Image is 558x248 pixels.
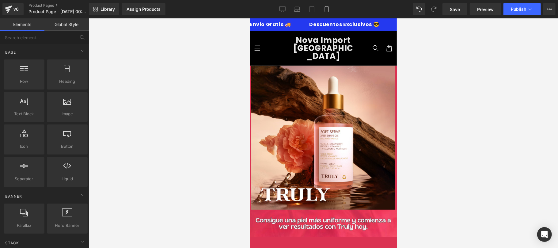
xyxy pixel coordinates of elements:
a: Tablet [305,3,319,15]
a: Nova Import [GEOGRAPHIC_DATA] [39,15,108,44]
span: Text Block [6,111,43,117]
div: v6 [12,5,20,13]
span: Preview [477,6,494,13]
span: Save [450,6,460,13]
a: Product Pages [28,3,99,8]
div: Open Intercom Messenger [537,227,552,242]
div: Assign Products [127,7,161,12]
span: Nova Import [GEOGRAPHIC_DATA] [44,16,104,43]
span: Publish [511,7,526,12]
span: Library [101,6,115,12]
span: Button [49,143,86,150]
span: Icon [6,143,43,150]
span: Heading [49,78,86,85]
p: Descuentos Exclusivos 😎 [59,4,129,9]
summary: Menú [1,23,14,36]
summary: Búsqueda [119,23,133,36]
button: Undo [413,3,425,15]
span: Liquid [49,176,86,182]
span: Parallax [6,222,43,229]
button: Redo [428,3,440,15]
a: Mobile [319,3,334,15]
span: Base [5,49,17,55]
a: Global Style [44,18,89,31]
button: Publish [503,3,541,15]
span: Row [6,78,43,85]
a: Desktop [275,3,290,15]
span: Banner [5,193,23,199]
span: Stack [5,240,20,246]
span: Product Page - [DATE] 00:21:33 [28,9,87,14]
button: More [543,3,556,15]
a: Preview [470,3,501,15]
a: Laptop [290,3,305,15]
a: v6 [2,3,24,15]
span: Separator [6,176,43,182]
a: New Library [89,3,119,15]
span: Hero Banner [49,222,86,229]
span: Image [49,111,86,117]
